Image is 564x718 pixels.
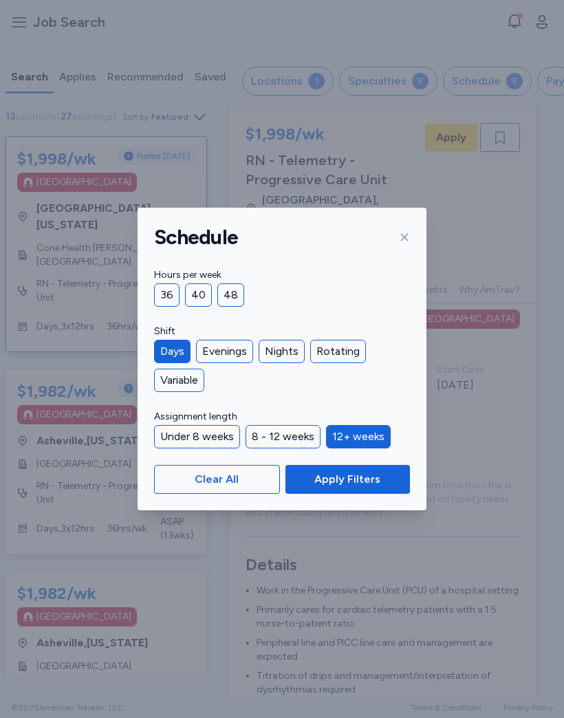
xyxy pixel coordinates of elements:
[196,340,253,363] div: Evenings
[154,369,204,392] div: Variable
[195,471,239,488] span: Clear All
[185,283,212,307] div: 40
[246,425,321,448] div: 8 - 12 weeks
[154,409,410,425] label: Assignment length
[310,340,366,363] div: Rotating
[217,283,244,307] div: 48
[154,224,238,250] h1: Schedule
[154,340,191,363] div: Days
[259,340,305,363] div: Nights
[154,283,180,307] div: 36
[154,465,280,494] button: Clear All
[314,471,380,488] span: Apply Filters
[154,267,410,283] label: Hours per week
[285,465,410,494] button: Apply Filters
[154,323,410,340] label: Shift
[154,425,240,448] div: Under 8 weeks
[326,425,391,448] div: 12+ weeks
